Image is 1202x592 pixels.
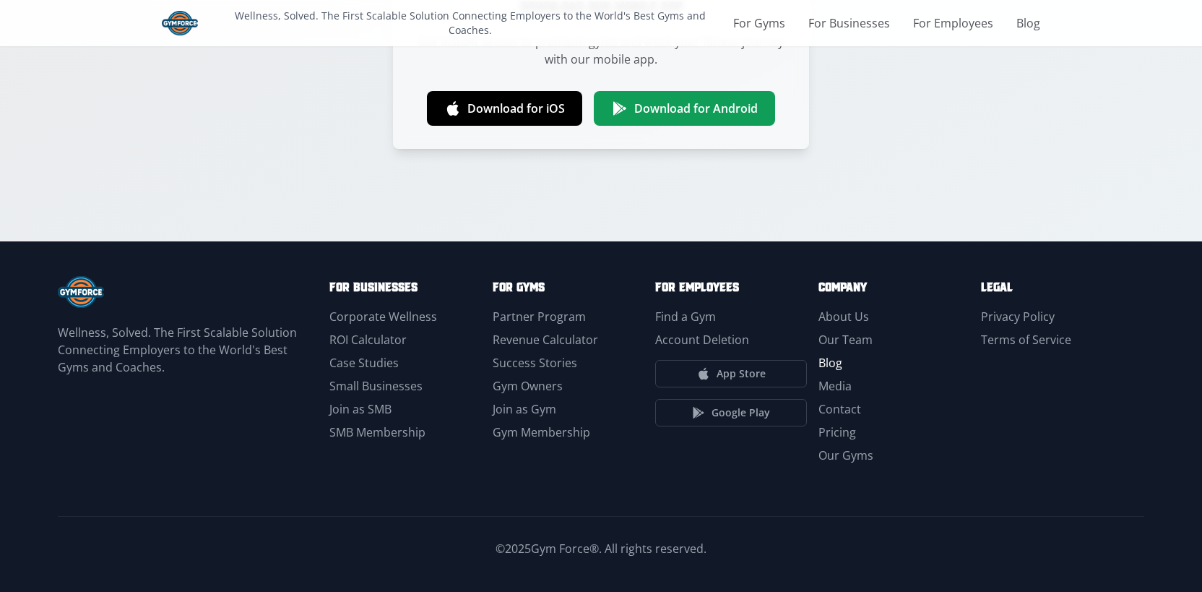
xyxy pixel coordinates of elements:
[493,378,563,394] a: Gym Owners
[58,324,318,376] p: Wellness, Solved. The First Scalable Solution Connecting Employers to the World's Best Gyms and C...
[162,11,198,35] img: Gym Force Logo
[818,276,970,296] h3: Company
[1016,14,1040,32] a: Blog
[655,360,807,387] a: App Store
[58,540,1144,557] p: © 2025 Gym Force®. All rights reserved.
[416,33,786,68] p: Get instant access to premium gyms and track your fitness journey with our mobile app.
[818,401,861,417] a: Contact
[329,355,399,371] a: Case Studies
[808,14,890,32] a: For Businesses
[818,378,852,394] a: Media
[329,401,392,417] a: Join as SMB
[329,309,437,325] a: Corporate Wellness
[818,447,873,463] a: Our Gyms
[493,355,577,371] a: Success Stories
[329,378,423,394] a: Small Businesses
[427,91,582,126] a: Download for iOS
[493,276,644,296] h3: For Gyms
[818,355,842,371] a: Blog
[493,309,586,325] a: Partner Program
[655,332,749,348] a: Account Deletion
[981,309,1055,325] a: Privacy Policy
[329,276,481,296] h3: For Businesses
[733,14,785,32] a: For Gyms
[818,424,856,440] a: Pricing
[655,399,807,426] a: Google Play
[493,332,598,348] a: Revenue Calculator
[981,276,1133,296] h3: Legal
[212,9,727,38] p: Wellness, Solved. The First Scalable Solution Connecting Employers to the World's Best Gyms and C...
[329,424,425,440] a: SMB Membership
[594,91,775,126] a: Download for Android
[913,14,993,32] a: For Employees
[493,401,556,417] a: Join as Gym
[818,309,869,325] a: About Us
[818,332,873,348] a: Our Team
[981,332,1071,348] a: Terms of Service
[655,276,807,296] h3: For Employees
[655,309,716,325] a: Find a Gym
[493,424,590,440] a: Gym Membership
[329,332,407,348] a: ROI Calculator
[58,276,104,308] img: Gym Force® Logo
